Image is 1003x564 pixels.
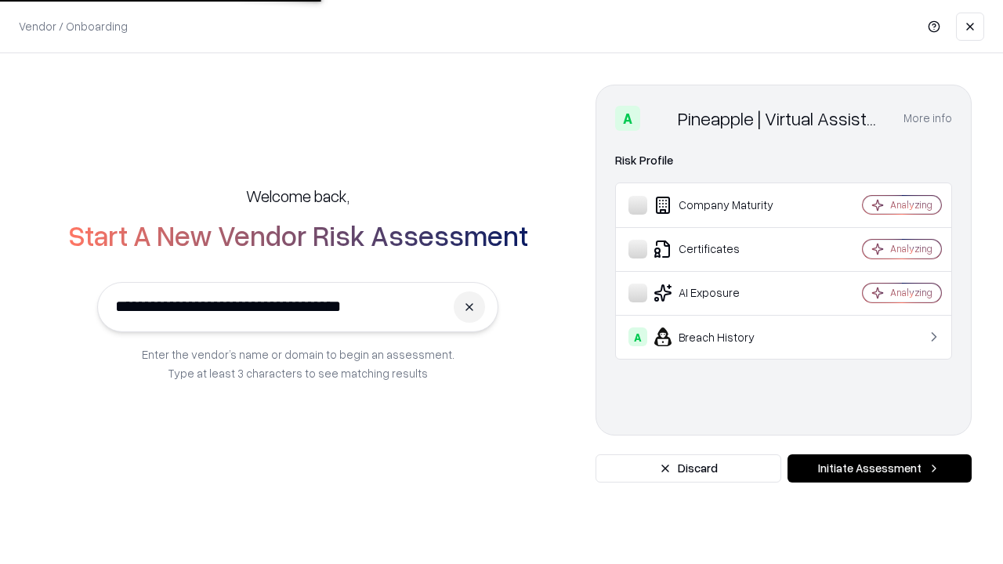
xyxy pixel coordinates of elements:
[628,327,816,346] div: Breach History
[890,198,932,211] div: Analyzing
[646,106,672,131] img: Pineapple | Virtual Assistant Agency
[615,151,952,170] div: Risk Profile
[615,106,640,131] div: A
[628,284,816,302] div: AI Exposure
[678,106,885,131] div: Pineapple | Virtual Assistant Agency
[246,185,349,207] h5: Welcome back,
[19,18,128,34] p: Vendor / Onboarding
[890,242,932,255] div: Analyzing
[890,286,932,299] div: Analyzing
[788,454,972,483] button: Initiate Assessment
[596,454,781,483] button: Discard
[628,327,647,346] div: A
[903,104,952,132] button: More info
[628,196,816,215] div: Company Maturity
[628,240,816,258] div: Certificates
[68,219,528,251] h2: Start A New Vendor Risk Assessment
[142,345,454,382] p: Enter the vendor’s name or domain to begin an assessment. Type at least 3 characters to see match...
